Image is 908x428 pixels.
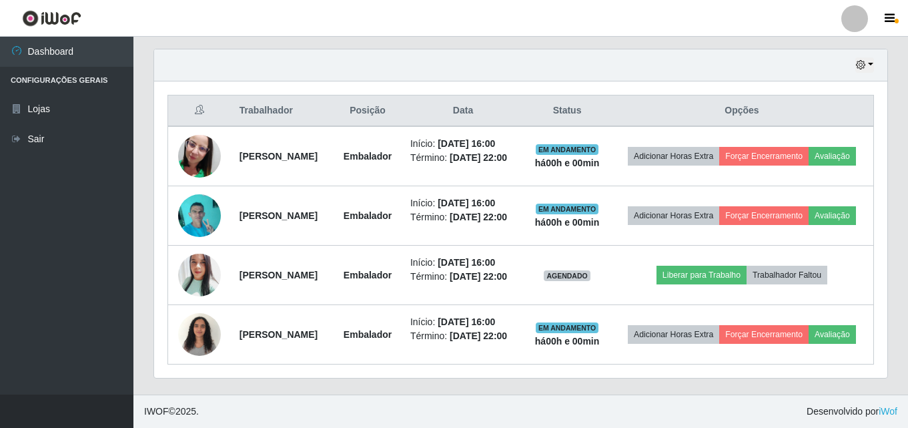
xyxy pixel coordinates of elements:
time: [DATE] 16:00 [438,316,495,327]
strong: Embalador [344,151,392,162]
time: [DATE] 22:00 [450,271,507,282]
button: Liberar para Trabalho [656,266,747,284]
th: Trabalhador [232,95,333,127]
strong: [PERSON_NAME] [240,210,318,221]
img: 1699884729750.jpeg [178,187,221,244]
strong: Embalador [344,329,392,340]
time: [DATE] 22:00 [450,212,507,222]
button: Adicionar Horas Extra [628,206,719,225]
span: EM ANDAMENTO [536,144,599,155]
li: Término: [410,270,516,284]
li: Término: [410,151,516,165]
li: Término: [410,329,516,343]
button: Trabalhador Faltou [747,266,827,284]
th: Data [402,95,524,127]
strong: Embalador [344,210,392,221]
span: IWOF [144,406,169,417]
strong: há 00 h e 00 min [535,336,600,347]
button: Avaliação [809,147,856,166]
li: Término: [410,210,516,224]
button: Avaliação [809,325,856,344]
li: Início: [410,315,516,329]
button: Avaliação [809,206,856,225]
th: Posição [333,95,402,127]
img: 1748729241814.jpeg [178,250,221,300]
span: AGENDADO [544,270,590,281]
span: © 2025 . [144,405,199,419]
img: 1691680846628.jpeg [178,118,221,194]
span: EM ANDAMENTO [536,204,599,214]
time: [DATE] 16:00 [438,138,495,149]
th: Status [524,95,610,127]
button: Forçar Encerramento [719,206,809,225]
li: Início: [410,256,516,270]
button: Forçar Encerramento [719,325,809,344]
button: Adicionar Horas Extra [628,147,719,166]
li: Início: [410,196,516,210]
button: Adicionar Horas Extra [628,325,719,344]
a: iWof [879,406,897,417]
th: Opções [610,95,874,127]
li: Início: [410,137,516,151]
strong: há 00 h e 00 min [535,217,600,228]
time: [DATE] 16:00 [438,257,495,268]
strong: [PERSON_NAME] [240,270,318,280]
strong: [PERSON_NAME] [240,151,318,162]
span: Desenvolvido por [807,405,897,419]
img: 1739233492617.jpeg [178,306,221,363]
strong: [PERSON_NAME] [240,329,318,340]
time: [DATE] 16:00 [438,198,495,208]
time: [DATE] 22:00 [450,331,507,341]
img: CoreUI Logo [22,10,81,27]
button: Forçar Encerramento [719,147,809,166]
strong: Embalador [344,270,392,280]
strong: há 00 h e 00 min [535,158,600,168]
time: [DATE] 22:00 [450,152,507,163]
span: EM ANDAMENTO [536,323,599,333]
